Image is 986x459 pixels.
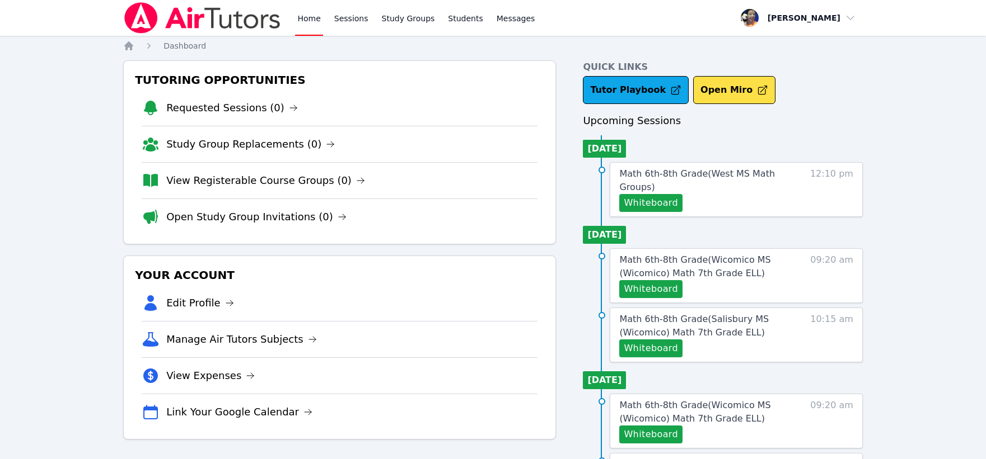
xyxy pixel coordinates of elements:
a: Math 6th-8th Grade(Wicomico MS (Wicomico) Math 7th Grade ELL) [619,399,795,425]
a: Study Group Replacements (0) [166,136,335,152]
a: Math 6th-8th Grade(Salisbury MS (Wicomico) Math 7th Grade ELL) [619,313,795,339]
a: Link Your Google Calendar [166,404,312,420]
span: 09:20 am [810,399,853,443]
h4: Quick Links [583,60,863,74]
a: Math 6th-8th Grade(West MS Math Groups) [619,167,795,194]
span: Math 6th-8th Grade ( Salisbury MS (Wicomico) Math 7th Grade ELL ) [619,314,769,338]
li: [DATE] [583,226,626,244]
img: Air Tutors [123,2,282,34]
a: View Registerable Course Groups (0) [166,173,365,188]
li: [DATE] [583,140,626,158]
a: Edit Profile [166,295,234,311]
a: Dashboard [163,40,206,51]
span: Math 6th-8th Grade ( Wicomico MS (Wicomico) Math 7th Grade ELL ) [619,254,770,278]
a: Math 6th-8th Grade(Wicomico MS (Wicomico) Math 7th Grade ELL) [619,253,795,280]
nav: Breadcrumb [123,40,863,51]
span: 10:15 am [810,313,853,357]
button: Whiteboard [619,425,683,443]
h3: Tutoring Opportunities [133,70,546,90]
a: View Expenses [166,368,255,384]
span: 09:20 am [810,253,853,298]
span: Messages [497,13,535,24]
a: Requested Sessions (0) [166,100,298,116]
button: Open Miro [693,76,775,104]
span: Math 6th-8th Grade ( Wicomico MS (Wicomico) Math 7th Grade ELL ) [619,400,770,424]
a: Manage Air Tutors Subjects [166,332,317,347]
h3: Your Account [133,265,546,285]
button: Whiteboard [619,280,683,298]
li: [DATE] [583,371,626,389]
button: Whiteboard [619,339,683,357]
span: Math 6th-8th Grade ( West MS Math Groups ) [619,168,775,192]
a: Open Study Group Invitations (0) [166,209,347,225]
h3: Upcoming Sessions [583,113,863,129]
span: Dashboard [163,41,206,50]
span: 12:10 pm [810,167,853,212]
button: Whiteboard [619,194,683,212]
a: Tutor Playbook [583,76,689,104]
